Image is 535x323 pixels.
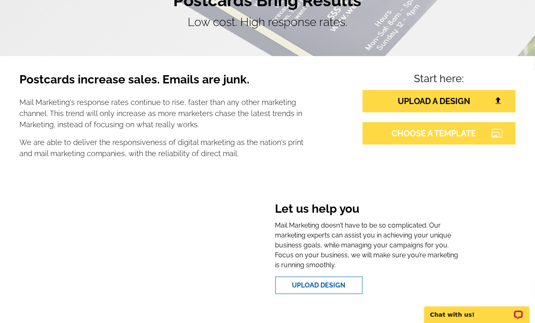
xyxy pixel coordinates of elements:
iframe: LiveChat chat widget [419,297,535,323]
p: Mail Marketing doesn't have to be so complicated. Our marketing experts can assist you in achievi... [275,221,460,270]
a: UPLOAD A DESIGN [363,90,516,112]
iframe: Welcome To expresscopy [75,195,251,301]
p: We are able to deliver the responsiveness of digital marketing as the nation's print and mail mar... [19,137,304,159]
a: CHOOSE A TEMPLATE [363,122,516,145]
p: Mail Marketing's response rates continue to rise, faster than any other marketing channel. This t... [19,97,304,130]
h3: Let us help you [275,202,460,218]
h3: Postcards increase sales. Emails are junk. [19,73,304,93]
h4: Start here: [363,73,516,87]
p: Low cost. High response rates. [19,14,516,31]
a: Upload Design [275,277,363,294]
